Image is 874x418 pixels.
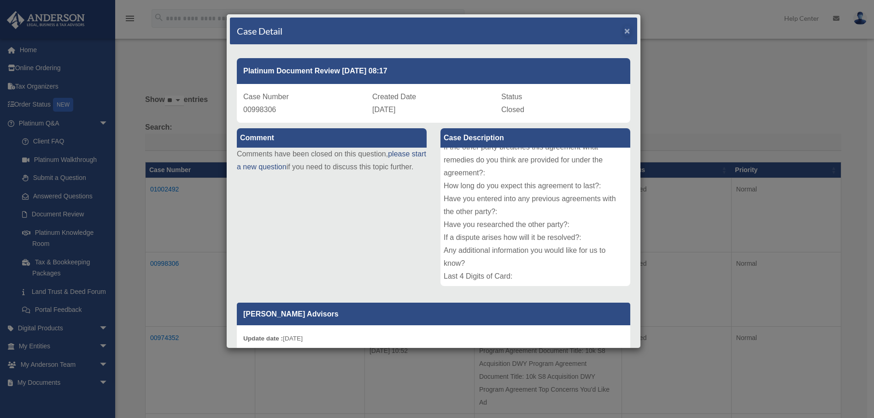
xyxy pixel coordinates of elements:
b: Update date : [243,335,283,342]
span: × [624,25,630,36]
span: 00998306 [243,106,276,113]
label: Case Description [440,128,630,148]
button: Close [624,26,630,36]
label: Comment [237,128,427,148]
div: Type of Document: PROPERTY Management Document Title: Property Management Document Title: Propert... [440,148,630,286]
span: Case Number [243,93,289,101]
span: Created Date [372,93,416,101]
span: Status [501,93,522,101]
div: Platinum Document Review [DATE] 08:17 [237,58,630,84]
h4: Case Detail [237,24,282,37]
small: [DATE] [243,335,303,342]
span: [DATE] [372,106,395,113]
p: Comments have been closed on this question, if you need to discuss this topic further. [237,148,427,173]
p: [PERSON_NAME] Advisors [237,303,630,325]
a: please start a new question [237,150,426,171]
span: Closed [501,106,524,113]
